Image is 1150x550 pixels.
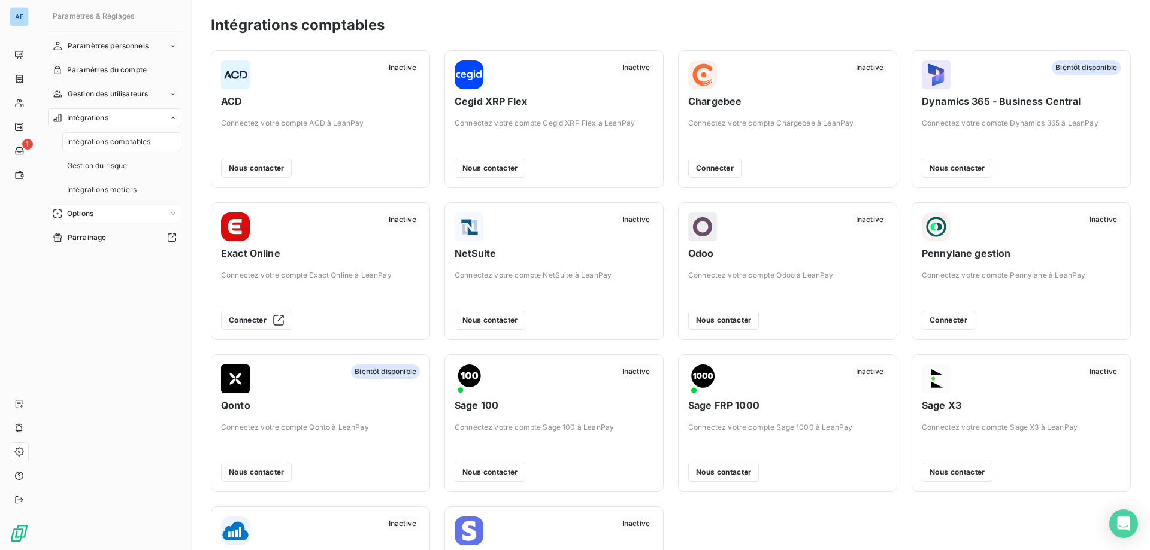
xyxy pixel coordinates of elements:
span: Inactive [1086,364,1121,379]
span: Pennylane gestion [922,246,1121,260]
span: Connectez votre compte Odoo à LeanPay [688,270,887,281]
span: Inactive [619,60,653,75]
span: Inactive [385,60,420,75]
span: Odoo [688,246,887,260]
span: Connectez votre compte Exact Online à LeanPay [221,270,420,281]
button: Nous contacter [455,311,525,330]
span: Connectez votre compte ACD à LeanPay [221,118,420,129]
a: Intégrations comptables [62,132,181,151]
img: Stripe Billing logo [455,516,483,545]
span: Chargebee [688,94,887,108]
a: Parrainage [48,228,181,247]
span: Connectez votre compte Sage 1000 à LeanPay [688,422,887,433]
span: Gestion du risque [67,160,128,171]
img: Sage X3 logo [922,364,951,393]
button: Nous contacter [455,159,525,178]
span: Sage X3 [922,398,1121,412]
button: Connecter [688,159,742,178]
span: Qonto [221,398,420,412]
span: Inactive [385,516,420,531]
span: Inactive [852,60,887,75]
span: Intégrations comptables [67,136,150,147]
img: Odoo logo [688,212,717,241]
span: Connectez votre compte Cegid XRP Flex à LeanPay [455,118,653,129]
span: Connectez votre compte Pennylane à LeanPay [922,270,1121,281]
span: Intégrations métiers [67,184,137,195]
span: Parrainage [68,232,107,243]
button: Connecter [221,311,292,330]
button: Nous contacter [221,159,292,178]
a: Intégrations métiers [62,180,181,199]
img: Pennylane gestion logo [922,212,951,241]
img: ACD logo [221,60,250,89]
a: Gestion du risque [62,156,181,175]
img: Logo LeanPay [10,524,29,543]
img: Sage 100 logo [455,364,483,393]
span: Connectez votre compte Dynamics 365 à LeanPay [922,118,1121,129]
span: Connectez votre compte Qonto à LeanPay [221,422,420,433]
span: Cegid XRP Flex [455,94,653,108]
span: Connectez votre compte Sage 100 à LeanPay [455,422,653,433]
span: Inactive [1086,212,1121,227]
img: Sellsy logo [221,516,250,545]
a: Paramètres du compte [48,60,181,80]
img: Sage FRP 1000 logo [688,364,717,393]
span: Sage 100 [455,398,653,412]
span: NetSuite [455,246,653,260]
span: Paramètres du compte [67,65,147,75]
img: Dynamics 365 - Business Central logo [922,60,951,89]
div: AF [10,7,29,26]
span: Paramètres & Réglages [53,11,134,20]
span: Bientôt disponible [1052,60,1121,75]
img: Cegid XRP Flex logo [455,60,483,89]
span: Intégrations [67,113,108,123]
span: Paramètres personnels [68,41,149,51]
button: Nous contacter [221,463,292,482]
span: Inactive [852,212,887,227]
img: Qonto logo [221,364,250,393]
span: Inactive [385,212,420,227]
span: Inactive [619,364,653,379]
span: Gestion des utilisateurs [68,89,149,99]
button: Connecter [922,311,975,330]
span: Inactive [852,364,887,379]
span: Dynamics 365 - Business Central [922,94,1121,108]
h3: Intégrations comptables [211,14,385,36]
span: Connectez votre compte Sage X3 à LeanPay [922,422,1121,433]
button: Nous contacter [922,159,992,178]
button: Nous contacter [922,463,992,482]
span: Sage FRP 1000 [688,398,887,412]
span: 1 [22,139,33,150]
span: Options [67,208,93,219]
img: Chargebee logo [688,60,717,89]
button: Nous contacter [455,463,525,482]
span: Inactive [619,516,653,531]
span: Exact Online [221,246,420,260]
span: Bientôt disponible [351,364,420,379]
span: ACD [221,94,420,108]
div: Open Intercom Messenger [1109,509,1138,538]
button: Nous contacter [688,463,759,482]
img: NetSuite logo [455,212,483,241]
span: Connectez votre compte Chargebee à LeanPay [688,118,887,129]
img: Exact Online logo [221,212,250,241]
button: Nous contacter [688,311,759,330]
span: Connectez votre compte NetSuite à LeanPay [455,270,653,281]
span: Inactive [619,212,653,227]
